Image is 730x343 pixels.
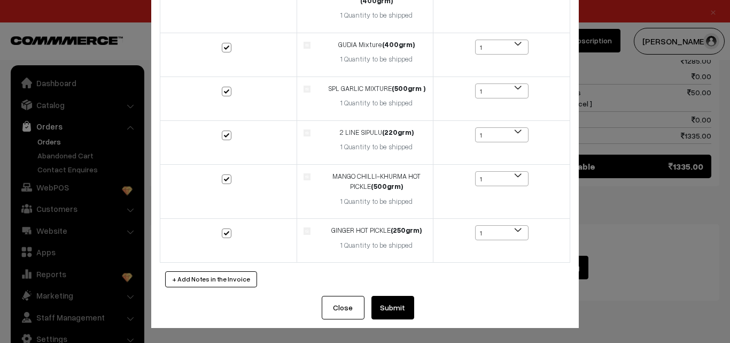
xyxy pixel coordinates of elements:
[475,225,529,240] span: 1
[327,240,426,251] div: 1 Quantity to be shipped
[304,129,310,136] img: product.jpg
[327,142,426,153] div: 1 Quantity to be shipped
[327,40,426,50] div: GUDIA Mixture
[165,271,257,287] button: + Add Notes in the Invoice
[327,225,426,236] div: GINGER HOT PICKLE
[327,196,426,207] div: 1 Quantity to be shipped
[304,86,310,93] img: product.jpg
[476,172,528,187] span: 1
[371,296,414,319] button: Submit
[382,40,415,49] strong: (400grm)
[304,42,310,49] img: product.jpg
[476,84,528,99] span: 1
[476,128,528,143] span: 1
[475,171,529,186] span: 1
[322,296,364,319] button: Close
[327,98,426,109] div: 1 Quantity to be shipped
[304,227,310,234] img: product.jpg
[304,173,310,180] img: product.jpg
[391,226,422,234] strong: (250grm)
[475,127,529,142] span: 1
[327,83,426,94] div: SPL GARLIC MIXTURE
[382,128,414,136] strong: (220grm)
[327,10,426,21] div: 1 Quantity to be shipped
[327,54,426,65] div: 1 Quantity to be shipped
[371,182,403,190] strong: (500grm)
[476,226,528,241] span: 1
[327,171,426,192] div: MANGO CHILLI-KHURMA HOT PICKLE
[392,84,425,93] strong: (500grm )
[475,40,529,55] span: 1
[476,40,528,55] span: 1
[327,127,426,138] div: 2 LINE SIPULU
[475,83,529,98] span: 1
